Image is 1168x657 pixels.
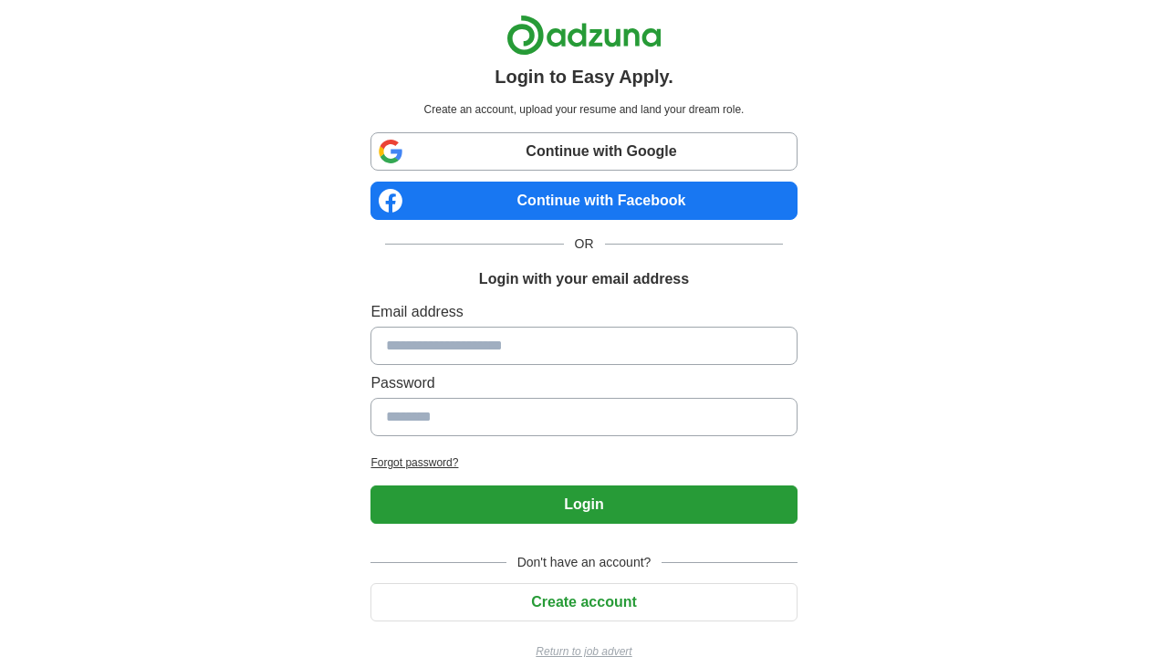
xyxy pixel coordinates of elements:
div: Close [1141,555,1154,568]
p: Create an account, upload your resume and land your dream role. [374,93,793,109]
a: Read more, opens a new window [283,609,339,621]
button: Login [370,477,797,516]
div: This website uses cookies [46,553,694,580]
a: Forgot password? [370,446,797,463]
span: This website uses cookies to improve user experience and to enable personalised advertising. By u... [46,590,730,621]
div: Decline all [941,582,1107,617]
a: Continue with Facebook [370,173,797,212]
div: Accept all [767,582,928,617]
img: Adzuna logo [506,6,662,47]
span: OR [564,226,605,245]
div: Show details [46,625,740,643]
label: Email address [370,293,797,315]
h1: Login with your email address [479,260,689,282]
label: Password [370,364,797,386]
h1: Login to Easy Apply. [495,55,673,82]
a: Continue with Google [370,124,797,162]
span: Show details [68,629,155,641]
